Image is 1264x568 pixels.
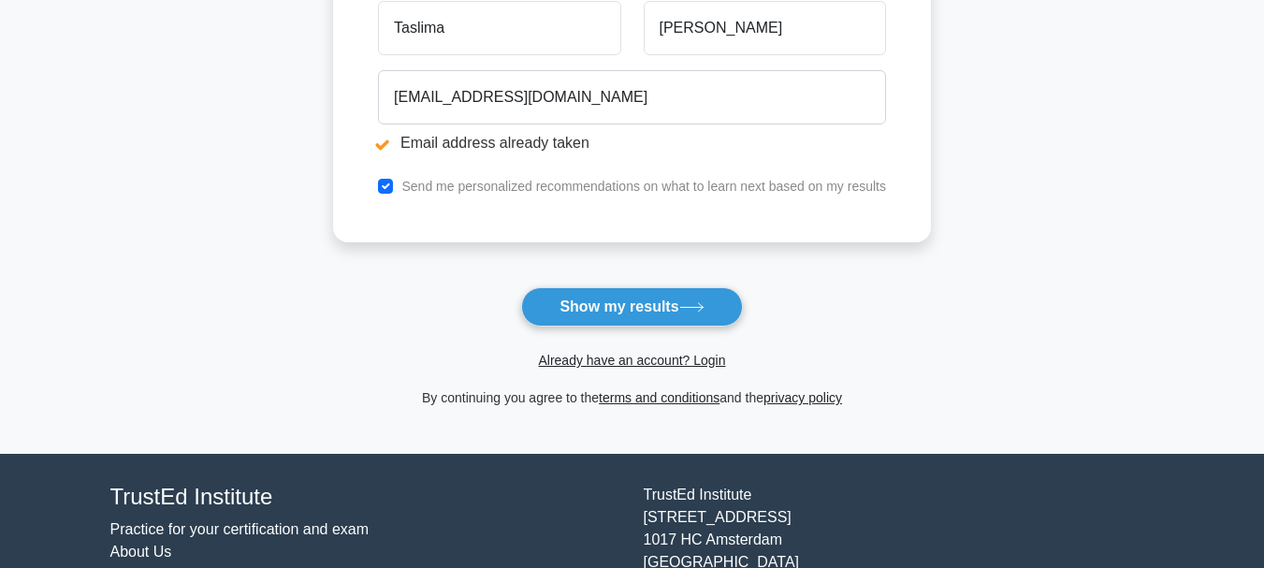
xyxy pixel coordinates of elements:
a: About Us [110,544,172,560]
button: Show my results [521,287,742,327]
input: Last name [644,1,886,55]
h4: TrustEd Institute [110,484,621,511]
input: Email [378,70,886,124]
input: First name [378,1,620,55]
a: Already have an account? Login [538,353,725,368]
a: privacy policy [763,390,842,405]
a: terms and conditions [599,390,719,405]
a: Practice for your certification and exam [110,521,370,537]
div: By continuing you agree to the and the [322,386,942,409]
li: Email address already taken [378,132,886,154]
label: Send me personalized recommendations on what to learn next based on my results [401,179,886,194]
